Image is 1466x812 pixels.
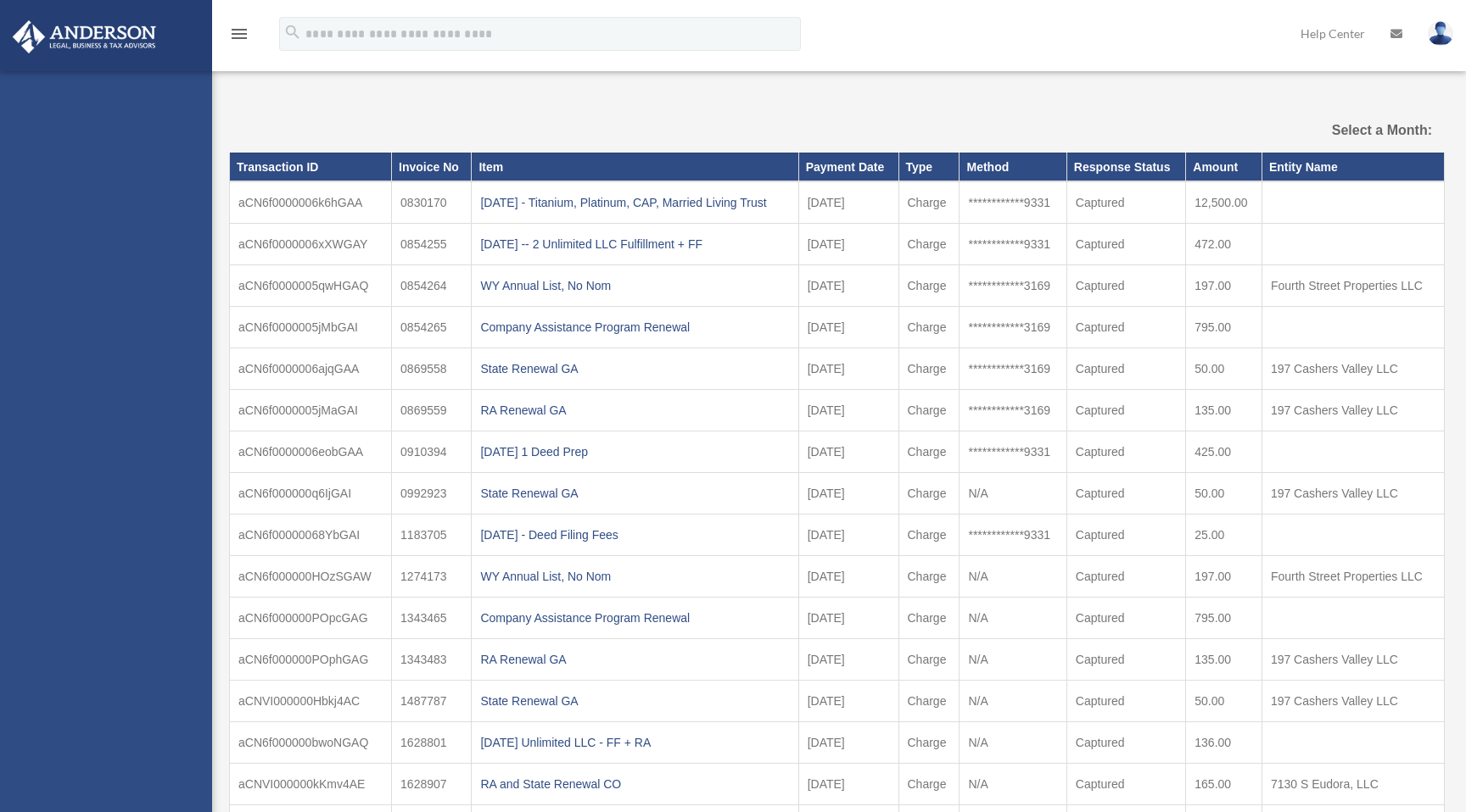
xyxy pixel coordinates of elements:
td: [DATE] [798,473,898,514]
td: Charge [898,390,960,431]
td: aCN6f0000006ajqGAA [230,348,392,390]
td: 25.00 [1186,514,1262,556]
td: 197 Cashers Valley LLC [1262,390,1444,431]
td: 0992923 [392,473,472,514]
td: N/A [960,639,1066,681]
div: WY Annual List, No Nom [480,565,789,588]
div: Company Assistance Program Renewal [480,315,789,339]
div: State Renewal GA [480,481,789,505]
td: N/A [960,681,1066,722]
td: [DATE] [798,224,898,265]
td: aCNVI000000Hbkj4AC [230,681,392,722]
td: Charge [898,307,960,348]
td: 1628801 [392,722,472,764]
div: [DATE] 1 Deed Prep [480,440,789,464]
td: [DATE] [798,556,898,598]
div: [DATE] -- 2 Unlimited LLC Fulfillment + FF [480,232,789,256]
td: aCN6f000000bwoNGAQ [230,722,392,764]
td: N/A [960,598,1066,639]
td: 795.00 [1186,598,1262,639]
td: 197 Cashers Valley LLC [1262,681,1444,722]
td: 12,500.00 [1186,181,1262,224]
td: [DATE] [798,598,898,639]
td: 1183705 [392,514,472,556]
td: 197.00 [1186,556,1262,598]
td: 0854265 [392,307,472,348]
td: [DATE] [798,307,898,348]
td: 0830170 [392,181,472,224]
td: Captured [1066,514,1185,556]
td: [DATE] [798,722,898,764]
th: Item [472,153,798,181]
td: 0854255 [392,224,472,265]
td: Fourth Street Properties LLC [1262,556,1444,598]
td: [DATE] [798,181,898,224]
div: Company Assistance Program Renewal [480,606,789,630]
td: Captured [1066,722,1185,764]
div: RA Renewal GA [480,398,789,422]
td: Charge [898,681,960,722]
td: Charge [898,265,960,307]
td: Charge [898,181,960,224]
td: Charge [898,224,960,265]
td: Captured [1066,348,1185,390]
td: 1343483 [392,639,472,681]
td: 0910394 [392,431,472,473]
div: RA and State Renewal CO [480,772,789,796]
td: Fourth Street Properties LLC [1262,265,1444,307]
td: aCN6f0000005qwHGAQ [230,265,392,307]
td: 425.00 [1186,431,1262,473]
td: aCN6f000000POphGAG [230,639,392,681]
td: 197.00 [1186,265,1262,307]
td: 135.00 [1186,639,1262,681]
td: [DATE] [798,348,898,390]
div: State Renewal GA [480,357,789,381]
td: 795.00 [1186,307,1262,348]
td: Captured [1066,390,1185,431]
td: Captured [1066,681,1185,722]
i: menu [229,24,249,44]
th: Invoice No [392,153,472,181]
div: [DATE] - Deed Filing Fees [480,523,789,547]
td: Captured [1066,556,1185,598]
td: aCN6f000000HOzSGAW [230,556,392,598]
td: N/A [960,556,1066,598]
td: Charge [898,639,960,681]
td: Captured [1066,307,1185,348]
td: Captured [1066,473,1185,514]
td: 1487787 [392,681,472,722]
td: 197 Cashers Valley LLC [1262,348,1444,390]
td: [DATE] [798,681,898,722]
td: 50.00 [1186,348,1262,390]
td: 7130 S Eudora, LLC [1262,764,1444,805]
td: Charge [898,431,960,473]
td: Captured [1066,181,1185,224]
td: 0854264 [392,265,472,307]
td: Charge [898,764,960,805]
td: 1343465 [392,598,472,639]
td: 135.00 [1186,390,1262,431]
td: 197 Cashers Valley LLC [1262,473,1444,514]
a: menu [229,30,249,44]
div: State Renewal GA [480,689,789,713]
td: [DATE] [798,431,898,473]
td: Captured [1066,265,1185,307]
th: Method [960,153,1066,181]
div: RA Renewal GA [480,648,789,671]
td: Charge [898,514,960,556]
td: 50.00 [1186,473,1262,514]
th: Transaction ID [230,153,392,181]
td: Captured [1066,431,1185,473]
div: [DATE] Unlimited LLC - FF + RA [480,731,789,754]
td: N/A [960,473,1066,514]
td: aCNVI000000kKmv4AE [230,764,392,805]
td: aCN6f0000005jMaGAI [230,390,392,431]
td: 0869558 [392,348,472,390]
td: 197 Cashers Valley LLC [1262,639,1444,681]
td: Charge [898,598,960,639]
td: Charge [898,348,960,390]
th: Amount [1186,153,1262,181]
img: Anderson Advisors Platinum Portal [8,20,161,53]
td: aCN6f0000006eobGAA [230,431,392,473]
td: 1628907 [392,764,472,805]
